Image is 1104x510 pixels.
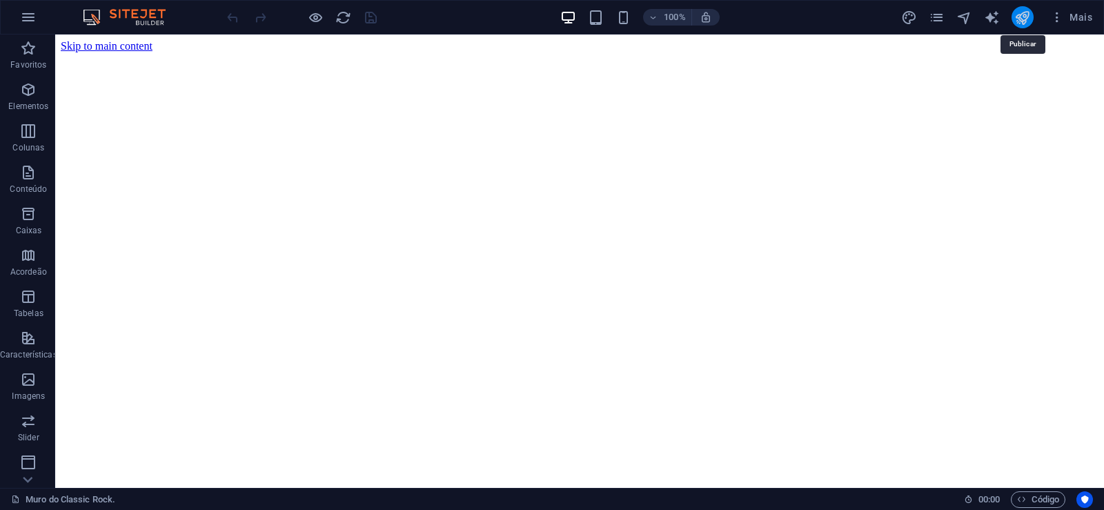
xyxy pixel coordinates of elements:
[929,10,945,26] i: Páginas (Ctrl+Alt+S)
[6,6,97,17] a: Skip to main content
[1050,10,1092,24] span: Mais
[956,10,972,26] i: Navegador
[929,9,945,26] button: pages
[984,9,1000,26] button: text_generator
[988,494,990,504] span: :
[10,266,47,277] p: Acordeão
[643,9,692,26] button: 100%
[8,101,48,112] p: Elementos
[307,9,324,26] button: Clique aqui para sair do modo de visualização e continuar editando
[956,9,973,26] button: navigator
[12,142,44,153] p: Colunas
[335,9,351,26] button: reload
[14,308,43,319] p: Tabelas
[1012,6,1034,28] button: publish
[12,391,45,402] p: Imagens
[11,491,115,508] a: Clique para cancelar a seleção. Clique duas vezes para abrir as Páginas
[901,9,918,26] button: design
[1011,491,1065,508] button: Código
[16,225,42,236] p: Caixas
[1045,6,1098,28] button: Mais
[10,59,46,70] p: Favoritos
[1076,491,1093,508] button: Usercentrics
[700,11,712,23] i: Ao redimensionar, ajusta automaticamente o nível de zoom para caber no dispositivo escolhido.
[964,491,1000,508] h6: Tempo de sessão
[1017,491,1059,508] span: Código
[335,10,351,26] i: Recarregar página
[984,10,1000,26] i: AI Writer
[10,184,47,195] p: Conteúdo
[18,432,39,443] p: Slider
[79,9,183,26] img: Editor Logo
[664,9,686,26] h6: 100%
[978,491,1000,508] span: 00 00
[901,10,917,26] i: Design (Ctrl+Alt+Y)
